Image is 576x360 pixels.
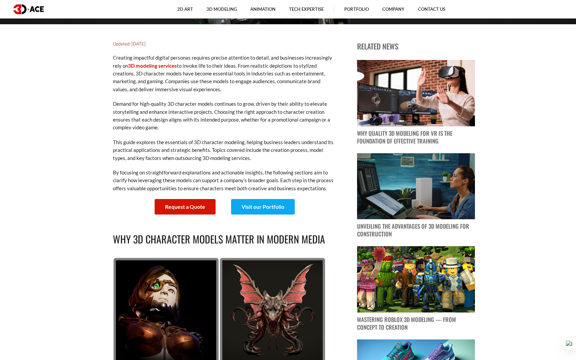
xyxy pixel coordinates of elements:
a: blog post image Unveiling the Advantages of 3D Modeling for Construction [357,153,475,238]
a: blog post image Mastering Roblox 3D Modeling — From Concept to Creation [357,246,475,331]
img: blog post image [357,60,475,126]
a: Visit our Portfolio [231,199,295,215]
a: Request a Quote [155,199,216,215]
p: Mastering Roblox 3D Modeling — From Concept to Creation [357,316,475,331]
a: 3D modeling services [128,63,177,69]
a: blog post image Why Quality 3D Modeling for VR Is the Foundation of Effective Training [357,60,475,145]
p: Demand for high-quality 3D character models continues to grow, driven by their ability to elevate... [113,100,335,132]
h5: Updated: [DATE] [113,40,335,47]
img: blog post image [357,246,475,313]
p: Related news [357,40,475,52]
p: Creating impactful digital personas requires precise attention to detail, and businesses increasi... [113,54,335,93]
p: By focusing on straightforward explanations and actionable insights, the following sections aim t... [113,169,335,192]
p: Unveiling the Advantages of 3D Modeling for Construction [357,223,475,238]
img: logo dark [13,4,44,14]
img: blog post image [357,153,475,220]
p: This guide explores the essentials of 3D character modeling, helping business leaders understand ... [113,138,335,162]
p: Why Quality 3D Modeling for VR Is the Foundation of Effective Training [357,130,475,145]
h2: Why 3D Character Models Matter in Modern Media [113,231,335,247]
